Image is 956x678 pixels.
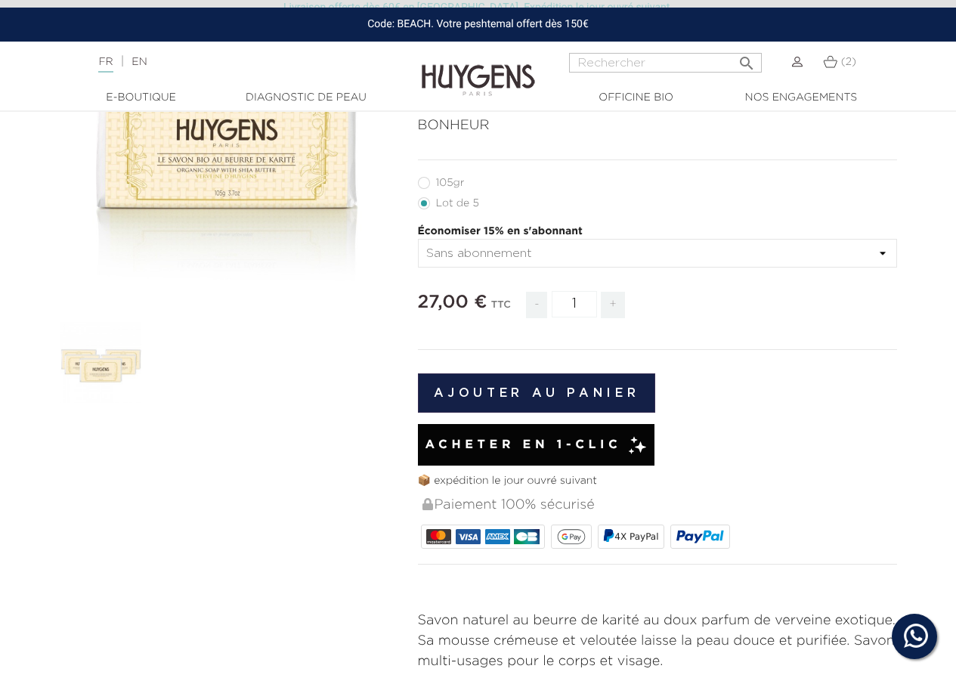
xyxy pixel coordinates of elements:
[422,498,433,510] img: Paiement 100% sécurisé
[557,529,586,544] img: google_pay
[91,53,387,71] div: |
[601,292,625,318] span: +
[456,529,481,544] img: VISA
[418,224,898,240] p: Économiser 15% en s'abonnant
[418,473,898,489] p: 📦 expédition le jour ouvré suivant
[422,40,535,98] img: Huygens
[98,57,113,73] a: FR
[726,90,877,106] a: Nos engagements
[569,53,762,73] input: Rechercher
[738,50,756,68] i: 
[418,373,656,413] button: Ajouter au panier
[561,90,712,106] a: Officine Bio
[131,57,147,67] a: EN
[514,529,539,544] img: CB_NATIONALE
[552,291,597,317] input: Quantité
[823,56,856,68] a: (2)
[491,289,511,330] div: TTC
[418,177,483,189] label: 105gr
[733,48,760,69] button: 
[426,529,451,544] img: MASTERCARD
[526,292,547,318] span: -
[614,531,658,542] span: 4X PayPal
[418,116,898,136] p: BONHEUR
[418,197,497,209] label: Lot de 5
[841,57,856,67] span: (2)
[418,611,898,672] p: Savon naturel au beurre de karité au doux parfum de verveine exotique. Sa mousse crémeuse et velo...
[485,529,510,544] img: AMEX
[421,489,898,522] div: Paiement 100% sécurisé
[66,90,217,106] a: E-Boutique
[418,293,487,311] span: 27,00 €
[230,90,382,106] a: Diagnostic de peau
